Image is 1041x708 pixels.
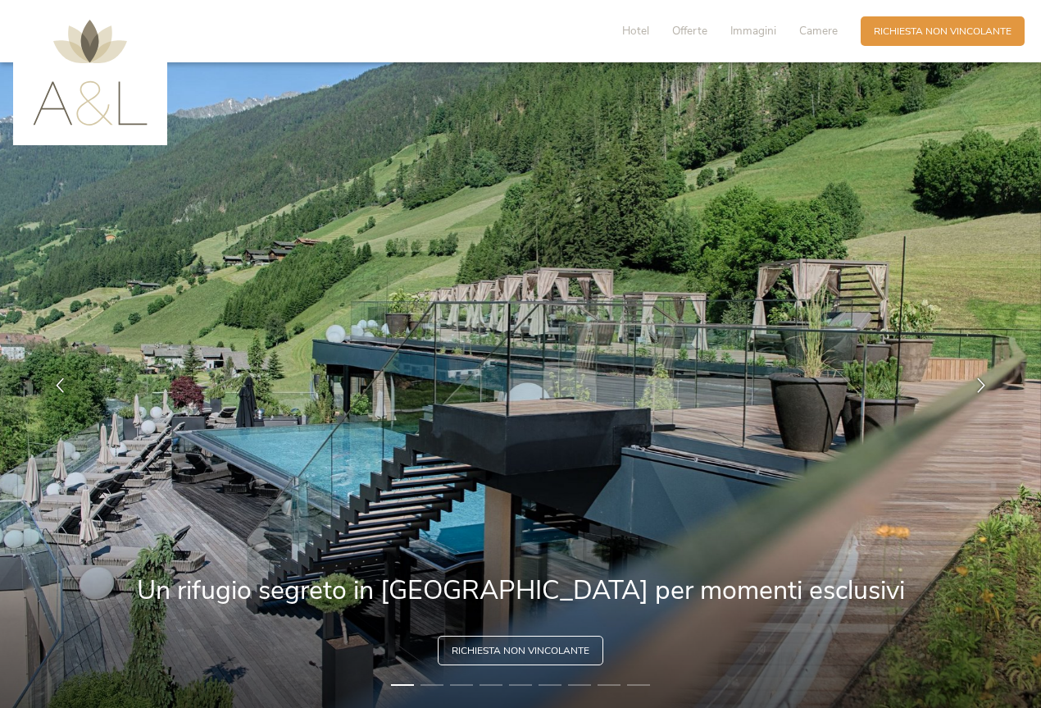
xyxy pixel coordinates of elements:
span: Immagini [730,23,776,39]
span: Richiesta non vincolante [452,644,589,658]
img: AMONTI & LUNARIS Wellnessresort [33,20,148,126]
span: Camere [799,23,838,39]
span: Offerte [672,23,707,39]
span: Richiesta non vincolante [874,25,1011,39]
span: Hotel [622,23,649,39]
